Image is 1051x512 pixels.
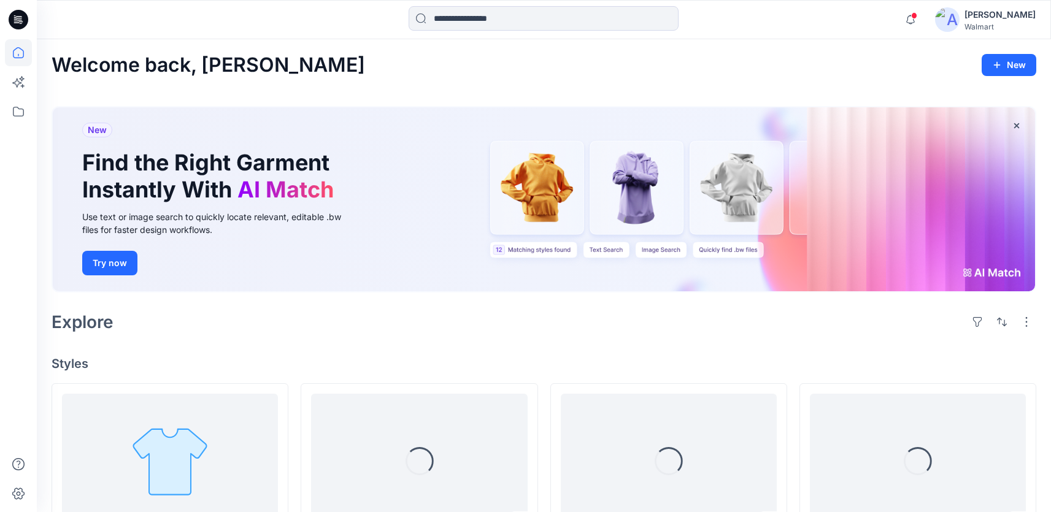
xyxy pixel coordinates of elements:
button: New [982,54,1036,76]
h2: Welcome back, [PERSON_NAME] [52,54,365,77]
div: Use text or image search to quickly locate relevant, editable .bw files for faster design workflows. [82,210,358,236]
h2: Explore [52,312,114,332]
span: New [88,123,107,137]
button: Try now [82,251,137,275]
span: AI Match [237,176,334,203]
img: avatar [935,7,960,32]
h1: Find the Right Garment Instantly With [82,150,340,202]
div: Walmart [964,22,1036,31]
h4: Styles [52,356,1036,371]
div: [PERSON_NAME] [964,7,1036,22]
